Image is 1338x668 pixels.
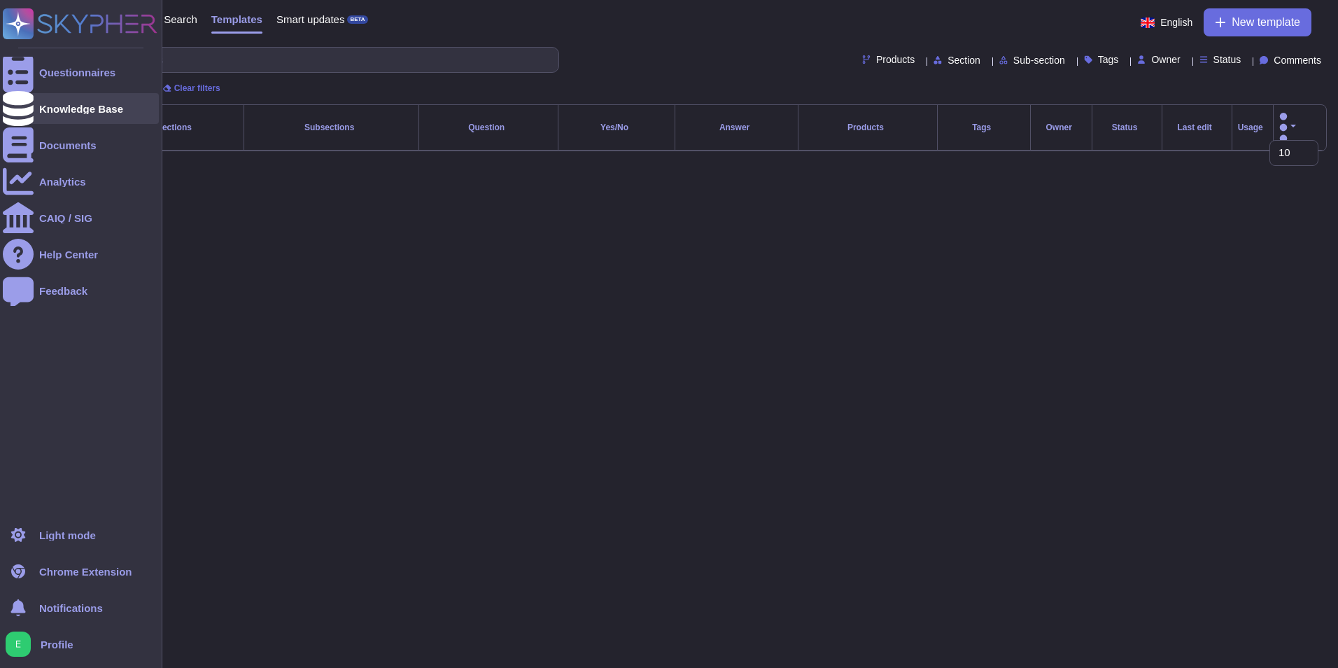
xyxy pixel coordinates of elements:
[1098,123,1156,132] div: Status
[943,123,1024,132] div: Tags
[115,123,239,132] div: Sections
[39,566,132,577] div: Chrome Extension
[1160,18,1192,27] span: English
[39,213,92,223] div: CAIQ / SIG
[948,55,980,65] span: Section
[425,123,552,132] div: Question
[1204,8,1311,36] button: New template
[39,67,115,78] div: Questionnaires
[3,166,159,197] a: Analytics
[3,202,159,233] a: CAIQ / SIG
[1168,123,1226,132] div: Last edit
[1013,55,1065,65] span: Sub-section
[6,632,31,657] img: user
[39,286,87,296] div: Feedback
[1274,55,1321,65] span: Comments
[1213,55,1241,64] span: Status
[1238,123,1267,132] div: Usage
[39,140,97,151] div: Documents
[3,275,159,306] a: Feedback
[1151,55,1180,64] span: Owner
[3,130,159,160] a: Documents
[3,239,159,270] a: Help Center
[250,123,413,132] div: Subsections
[564,123,669,132] div: Yes/No
[39,104,123,114] div: Knowledge Base
[1141,18,1155,28] img: en
[211,14,262,25] span: Templates
[876,55,915,64] span: Products
[164,14,197,25] span: Search
[174,84,220,92] span: Clear filters
[3,556,159,587] a: Chrome Extension
[39,530,96,541] div: Light mode
[276,14,345,25] span: Smart updates
[39,176,86,187] div: Analytics
[3,57,159,88] a: Questionnaires
[1098,55,1119,64] span: Tags
[39,603,103,613] span: Notifications
[347,15,367,24] div: BETA
[41,639,73,650] span: Profile
[3,93,159,124] a: Knowledge Base
[39,249,98,260] div: Help Center
[1036,123,1086,132] div: Owner
[3,629,41,660] button: user
[55,48,558,72] input: Search by keywords
[681,123,792,132] div: Answer
[1232,17,1300,28] span: New template
[804,123,931,132] div: Products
